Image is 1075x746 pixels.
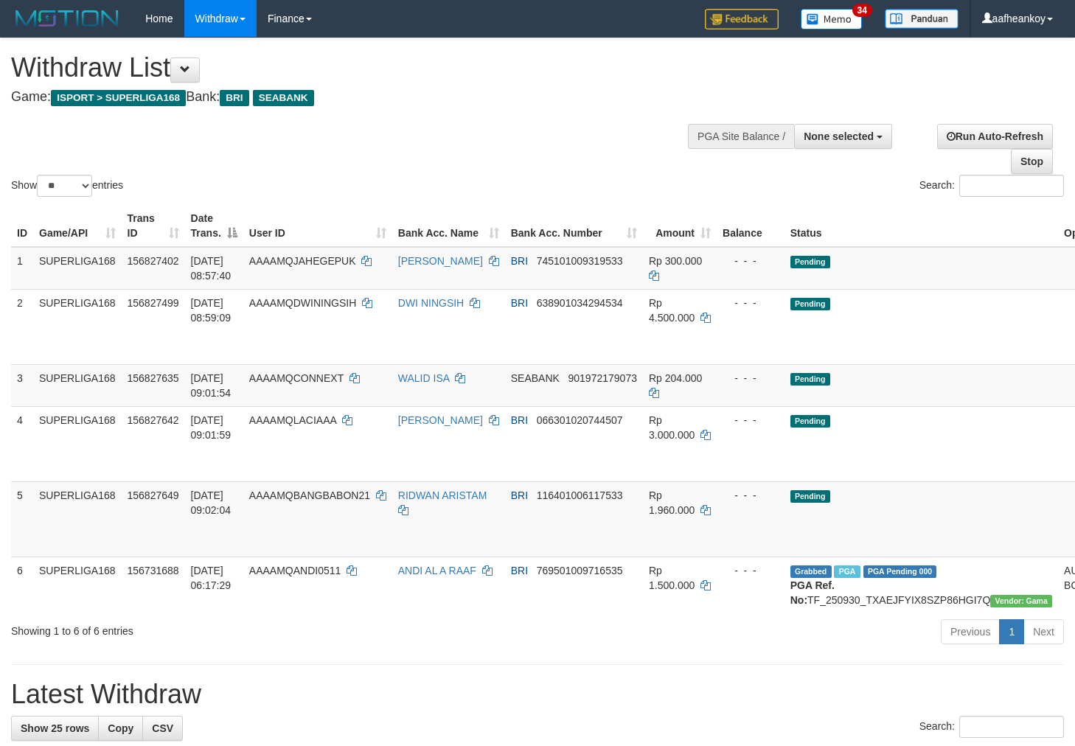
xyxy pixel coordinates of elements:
[220,90,248,106] span: BRI
[537,489,623,501] span: Copy 116401006117533 to clipboard
[11,618,437,638] div: Showing 1 to 6 of 6 entries
[191,297,232,324] span: [DATE] 08:59:09
[128,255,179,267] span: 156827402
[649,372,702,384] span: Rp 204.000
[33,557,122,613] td: SUPERLIGA168
[249,565,341,576] span: AAAAMQANDI0511
[941,619,1000,644] a: Previous
[185,205,243,247] th: Date Trans.: activate to sort column descending
[33,481,122,557] td: SUPERLIGA168
[37,175,92,197] select: Showentries
[11,247,33,290] td: 1
[511,372,560,384] span: SEABANK
[11,289,33,364] td: 2
[249,372,344,384] span: AAAAMQCONNEXT
[11,406,33,481] td: 4
[511,414,528,426] span: BRI
[11,481,33,557] td: 5
[128,565,179,576] span: 156731688
[723,488,779,503] div: - - -
[511,297,528,309] span: BRI
[398,372,450,384] a: WALID ISA
[33,364,122,406] td: SUPERLIGA168
[11,680,1064,709] h1: Latest Withdraw
[568,372,637,384] span: Copy 901972179073 to clipboard
[1023,619,1064,644] a: Next
[128,414,179,426] span: 156827642
[537,297,623,309] span: Copy 638901034294534 to clipboard
[999,619,1024,644] a: 1
[717,205,784,247] th: Balance
[537,565,623,576] span: Copy 769501009716535 to clipboard
[191,372,232,399] span: [DATE] 09:01:54
[249,297,356,309] span: AAAAMQDWININGSIH
[784,557,1058,613] td: TF_250930_TXAEJFYIX8SZP86HGI7Q
[191,255,232,282] span: [DATE] 08:57:40
[919,175,1064,197] label: Search:
[128,372,179,384] span: 156827635
[885,9,959,29] img: panduan.png
[537,414,623,426] span: Copy 066301020744507 to clipboard
[128,297,179,309] span: 156827499
[790,298,830,310] span: Pending
[723,413,779,428] div: - - -
[142,716,183,741] a: CSV
[11,205,33,247] th: ID
[11,716,99,741] a: Show 25 rows
[398,297,464,309] a: DWI NINGSIH
[804,130,874,142] span: None selected
[33,406,122,481] td: SUPERLIGA168
[649,255,702,267] span: Rp 300.000
[249,489,370,501] span: AAAAMQBANGBABON21
[790,490,830,503] span: Pending
[937,124,1053,149] a: Run Auto-Refresh
[122,205,185,247] th: Trans ID: activate to sort column ascending
[649,489,695,516] span: Rp 1.960.000
[723,254,779,268] div: - - -
[33,247,122,290] td: SUPERLIGA168
[1011,149,1053,174] a: Stop
[11,364,33,406] td: 3
[790,565,832,578] span: Grabbed
[834,565,860,578] span: Marked by aafromsomean
[959,716,1064,738] input: Search:
[643,205,717,247] th: Amount: activate to sort column ascending
[51,90,186,106] span: ISPORT > SUPERLIGA168
[249,414,336,426] span: AAAAMQLACIAAA
[11,90,702,105] h4: Game: Bank:
[511,489,528,501] span: BRI
[505,205,643,247] th: Bank Acc. Number: activate to sort column ascending
[392,205,505,247] th: Bank Acc. Name: activate to sort column ascending
[852,4,872,17] span: 34
[790,415,830,428] span: Pending
[11,175,123,197] label: Show entries
[784,205,1058,247] th: Status
[191,489,232,516] span: [DATE] 09:02:04
[98,716,143,741] a: Copy
[243,205,392,247] th: User ID: activate to sort column ascending
[128,489,179,501] span: 156827649
[649,565,695,591] span: Rp 1.500.000
[723,563,779,578] div: - - -
[253,90,314,106] span: SEABANK
[801,9,863,29] img: Button%20Memo.svg
[863,565,937,578] span: PGA Pending
[919,716,1064,738] label: Search:
[11,557,33,613] td: 6
[108,722,133,734] span: Copy
[249,255,356,267] span: AAAAMQJAHEGEPUK
[11,7,123,29] img: MOTION_logo.png
[723,296,779,310] div: - - -
[11,53,702,83] h1: Withdraw List
[794,124,892,149] button: None selected
[33,205,122,247] th: Game/API: activate to sort column ascending
[990,595,1052,607] span: Vendor URL: https://trx31.1velocity.biz
[398,255,483,267] a: [PERSON_NAME]
[398,414,483,426] a: [PERSON_NAME]
[152,722,173,734] span: CSV
[21,722,89,734] span: Show 25 rows
[649,297,695,324] span: Rp 4.500.000
[511,255,528,267] span: BRI
[191,565,232,591] span: [DATE] 06:17:29
[398,565,476,576] a: ANDI AL A RAAF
